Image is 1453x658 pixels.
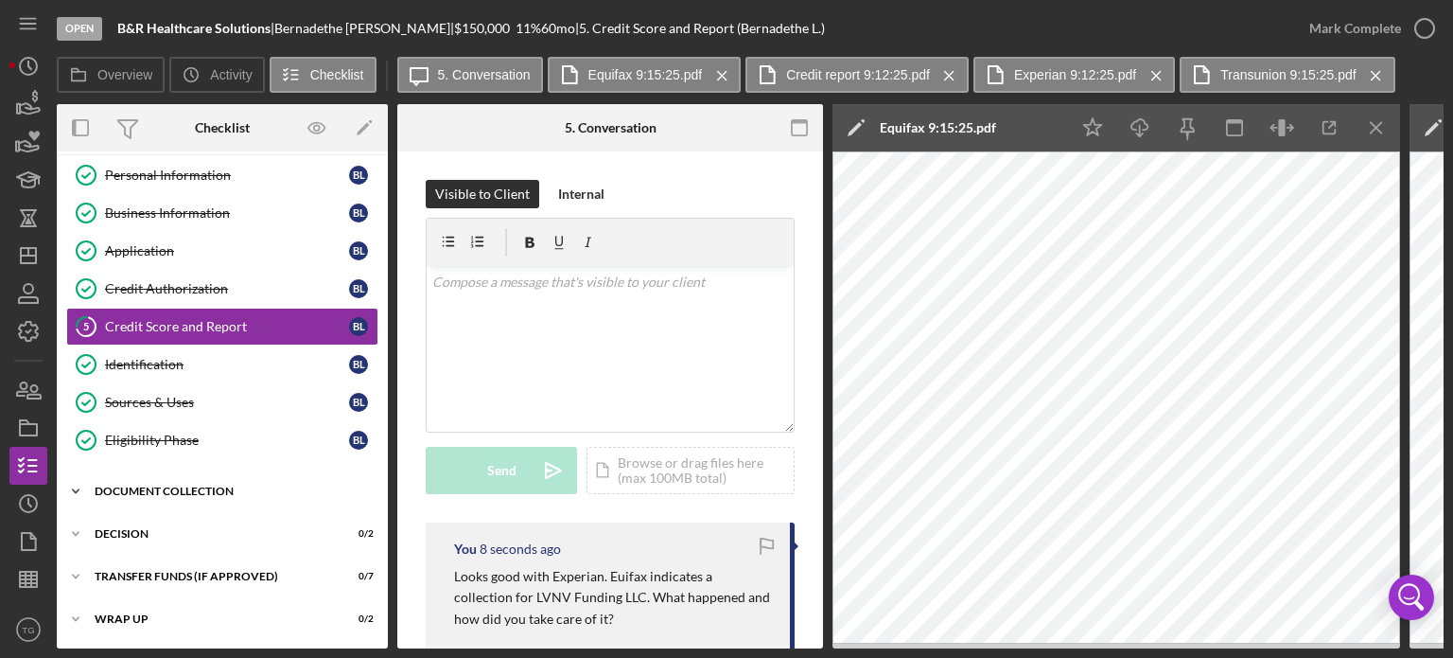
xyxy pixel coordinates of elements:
[558,180,604,208] div: Internal
[340,528,374,540] div: 0 / 2
[454,542,477,557] div: You
[745,57,969,93] button: Credit report 9:12:25.pdf
[1014,67,1136,82] label: Experian 9:12:25.pdf
[349,241,368,260] div: B L
[95,528,326,540] div: Decision
[95,614,326,625] div: Wrap Up
[270,57,376,93] button: Checklist
[105,319,349,334] div: Credit Score and Report
[516,21,541,36] div: 11 %
[349,166,368,185] div: B L
[117,20,271,36] b: B&R Healthcare Solutions
[565,120,656,135] div: 5. Conversation
[57,57,165,93] button: Overview
[66,383,378,421] a: Sources & UsesBL
[349,355,368,374] div: B L
[117,21,274,36] div: |
[105,243,349,258] div: Application
[1220,67,1356,82] label: Transunion 9:15:25.pdf
[66,308,378,346] a: 5Credit Score and ReportBL
[349,317,368,336] div: B L
[454,566,771,630] p: Looks good with Experian. Euifax indicates a collection for LVNV Funding LLC. What happened and h...
[274,21,454,36] div: Bernadethe [PERSON_NAME] |
[426,180,539,208] button: Visible to Client
[397,57,543,93] button: 5. Conversation
[105,168,349,183] div: Personal Information
[105,395,349,410] div: Sources & Uses
[195,120,250,135] div: Checklist
[57,17,102,41] div: Open
[66,421,378,459] a: Eligibility PhaseBL
[22,625,34,635] text: TG
[105,205,349,221] div: Business Information
[588,67,703,82] label: Equifax 9:15:25.pdf
[95,571,326,582] div: Transfer Funds (If Approved)
[105,433,349,448] div: Eligibility Phase
[438,67,531,82] label: 5. Conversation
[487,447,516,494] div: Send
[95,486,364,497] div: Document Collection
[349,204,368,222] div: B L
[105,281,349,296] div: Credit Authorization
[340,571,374,582] div: 0 / 7
[541,21,575,36] div: 60 mo
[66,194,378,232] a: Business InformationBL
[210,67,252,82] label: Activity
[310,67,364,82] label: Checklist
[786,67,930,82] label: Credit report 9:12:25.pdf
[1180,57,1394,93] button: Transunion 9:15:25.pdf
[349,431,368,450] div: B L
[454,21,516,36] div: $150,000
[575,21,825,36] div: | 5. Credit Score and Report (Bernadethe L.)
[169,57,264,93] button: Activity
[9,611,47,649] button: TG
[435,180,530,208] div: Visible to Client
[66,232,378,270] a: ApplicationBL
[97,67,152,82] label: Overview
[105,357,349,372] div: Identification
[66,346,378,383] a: IdentificationBL
[83,320,89,332] tspan: 5
[549,180,614,208] button: Internal
[349,393,368,412] div: B L
[1389,575,1434,620] div: Open Intercom Messenger
[1290,9,1444,47] button: Mark Complete
[340,614,374,625] div: 0 / 2
[548,57,742,93] button: Equifax 9:15:25.pdf
[66,270,378,308] a: Credit AuthorizationBL
[426,447,577,494] button: Send
[349,279,368,298] div: B L
[480,542,561,557] time: 2025-09-15 21:57
[973,57,1175,93] button: Experian 9:12:25.pdf
[66,156,378,194] a: Personal InformationBL
[880,120,996,135] div: Equifax 9:15:25.pdf
[1309,9,1401,47] div: Mark Complete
